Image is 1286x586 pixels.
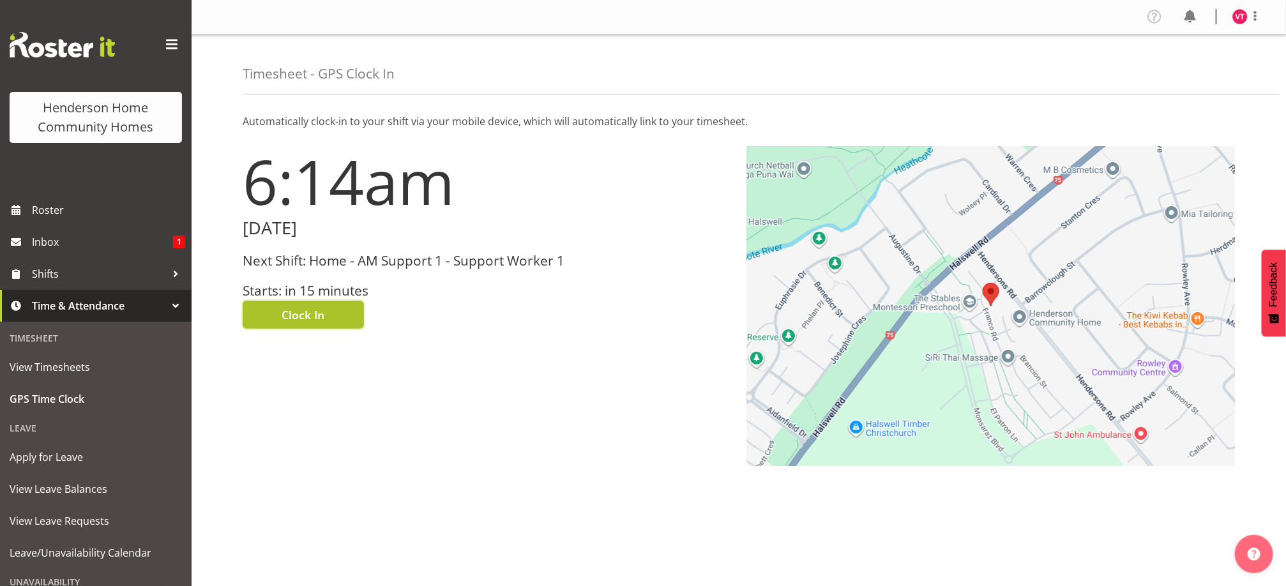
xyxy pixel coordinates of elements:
h2: [DATE] [243,218,731,238]
span: Shifts [32,264,166,283]
h1: 6:14am [243,147,731,216]
h3: Next Shift: Home - AM Support 1 - Support Worker 1 [243,253,731,268]
h4: Timesheet - GPS Clock In [243,66,395,81]
span: View Leave Balances [10,479,182,499]
span: Feedback [1268,262,1280,307]
div: Timesheet [3,325,188,351]
span: 1 [173,236,185,248]
div: Henderson Home Community Homes [22,98,169,137]
h3: Starts: in 15 minutes [243,283,731,298]
a: View Timesheets [3,351,188,383]
span: Inbox [32,232,173,252]
button: Feedback - Show survey [1262,250,1286,336]
img: vanessa-thornley8527.jpg [1232,9,1248,24]
div: Leave [3,415,188,441]
a: View Leave Requests [3,505,188,537]
span: Clock In [282,306,325,323]
button: Clock In [243,301,364,329]
a: View Leave Balances [3,473,188,505]
span: View Leave Requests [10,511,182,530]
span: Time & Attendance [32,296,166,315]
span: Apply for Leave [10,447,182,467]
a: Apply for Leave [3,441,188,473]
a: GPS Time Clock [3,383,188,415]
img: help-xxl-2.png [1248,548,1260,560]
span: Roster [32,200,185,220]
a: Leave/Unavailability Calendar [3,537,188,569]
span: Leave/Unavailability Calendar [10,543,182,562]
span: GPS Time Clock [10,389,182,409]
img: Rosterit website logo [10,32,115,57]
span: View Timesheets [10,357,182,377]
p: Automatically clock-in to your shift via your mobile device, which will automatically link to you... [243,114,1235,129]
